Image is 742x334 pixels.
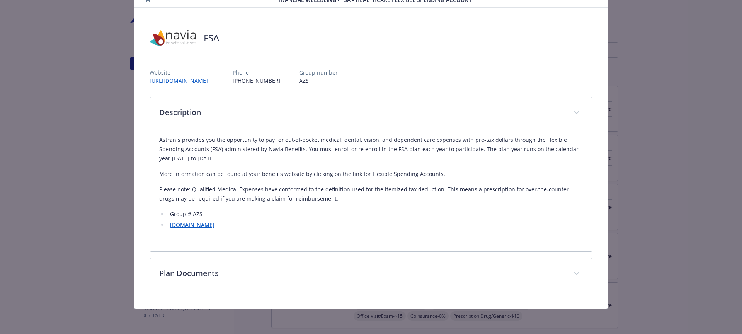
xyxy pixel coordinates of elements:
p: Phone [233,68,281,77]
p: [PHONE_NUMBER] [233,77,281,85]
p: Please note: Qualified Medical Expenses have conformed to the definition used for the itemized ta... [159,185,583,203]
p: Astranis provides you the opportunity to pay for out‐of‐pocket medical, dental, vision, and depen... [159,135,583,163]
a: [DOMAIN_NAME] [170,221,214,228]
p: More information can be found at your benefits website by clicking on the link for Flexible Spend... [159,169,583,179]
p: Website [150,68,214,77]
p: Group number [299,68,338,77]
p: AZS [299,77,338,85]
li: Group # AZS [168,210,583,219]
p: Plan Documents [159,268,565,279]
div: Description [150,129,592,251]
h2: FSA [204,31,219,44]
img: Navia Benefit Solutions [150,26,196,49]
p: Description [159,107,565,118]
a: [URL][DOMAIN_NAME] [150,77,214,84]
div: Plan Documents [150,258,592,290]
div: Description [150,97,592,129]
